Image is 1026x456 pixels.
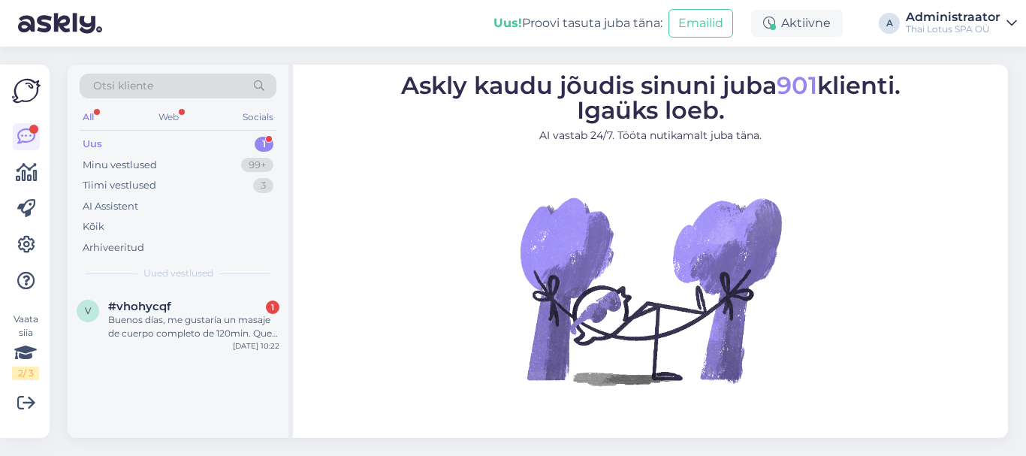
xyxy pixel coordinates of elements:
[85,305,91,316] span: v
[668,9,733,38] button: Emailid
[83,158,157,173] div: Minu vestlused
[143,267,213,280] span: Uued vestlused
[83,178,156,193] div: Tiimi vestlused
[515,156,786,426] img: No Chat active
[12,77,41,105] img: Askly Logo
[240,107,276,127] div: Socials
[906,23,1000,35] div: Thai Lotus SPA OÜ
[253,178,273,193] div: 3
[266,300,279,314] div: 1
[493,14,662,32] div: Proovi tasuta juba täna:
[493,16,522,30] b: Uus!
[255,137,273,152] div: 1
[93,78,153,94] span: Otsi kliente
[751,10,843,37] div: Aktiivne
[241,158,273,173] div: 99+
[155,107,182,127] div: Web
[83,137,102,152] div: Uus
[401,71,901,125] span: Askly kaudu jõudis sinuni juba klienti. Igaüks loeb.
[108,300,171,313] span: #vhohycqf
[777,71,817,100] span: 901
[879,13,900,34] div: A
[83,240,144,255] div: Arhiveeritud
[12,313,39,380] div: Vaata siia
[80,107,97,127] div: All
[233,340,279,352] div: [DATE] 10:22
[83,219,104,234] div: Kõik
[83,199,138,214] div: AI Assistent
[12,367,39,380] div: 2 / 3
[108,313,279,340] div: Buenos días, me gustaría un masaje de cuerpo completo de 120min. Que masaje me recomiendan?
[906,11,1000,23] div: Administraator
[906,11,1017,35] a: AdministraatorThai Lotus SPA OÜ
[401,128,901,143] p: AI vastab 24/7. Tööta nutikamalt juba täna.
